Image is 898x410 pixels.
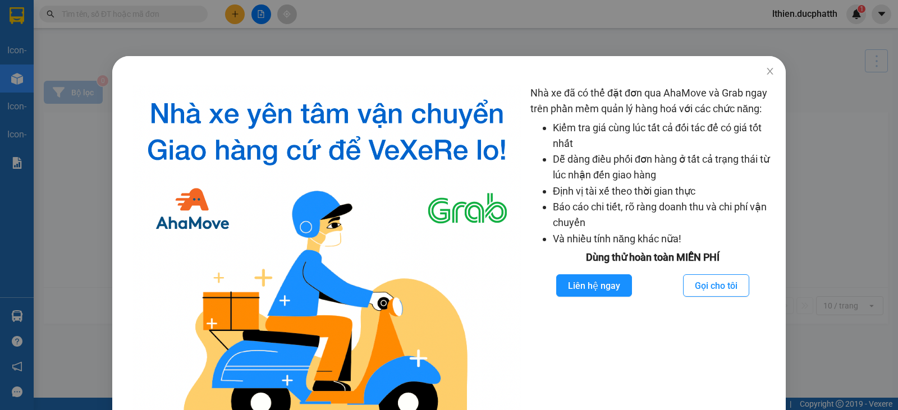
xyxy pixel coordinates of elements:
[553,151,775,183] li: Dễ dàng điều phối đơn hàng ở tất cả trạng thái từ lúc nhận đến giao hàng
[553,199,775,231] li: Báo cáo chi tiết, rõ ràng doanh thu và chi phí vận chuyển
[556,274,632,297] button: Liên hệ ngay
[553,120,775,152] li: Kiểm tra giá cùng lúc tất cả đối tác để có giá tốt nhất
[553,183,775,199] li: Định vị tài xế theo thời gian thực
[553,231,775,247] li: Và nhiều tính năng khác nữa!
[530,250,775,265] div: Dùng thử hoàn toàn MIỄN PHÍ
[683,274,749,297] button: Gọi cho tôi
[766,67,775,76] span: close
[754,56,786,87] button: Close
[695,279,737,293] span: Gọi cho tôi
[568,279,620,293] span: Liên hệ ngay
